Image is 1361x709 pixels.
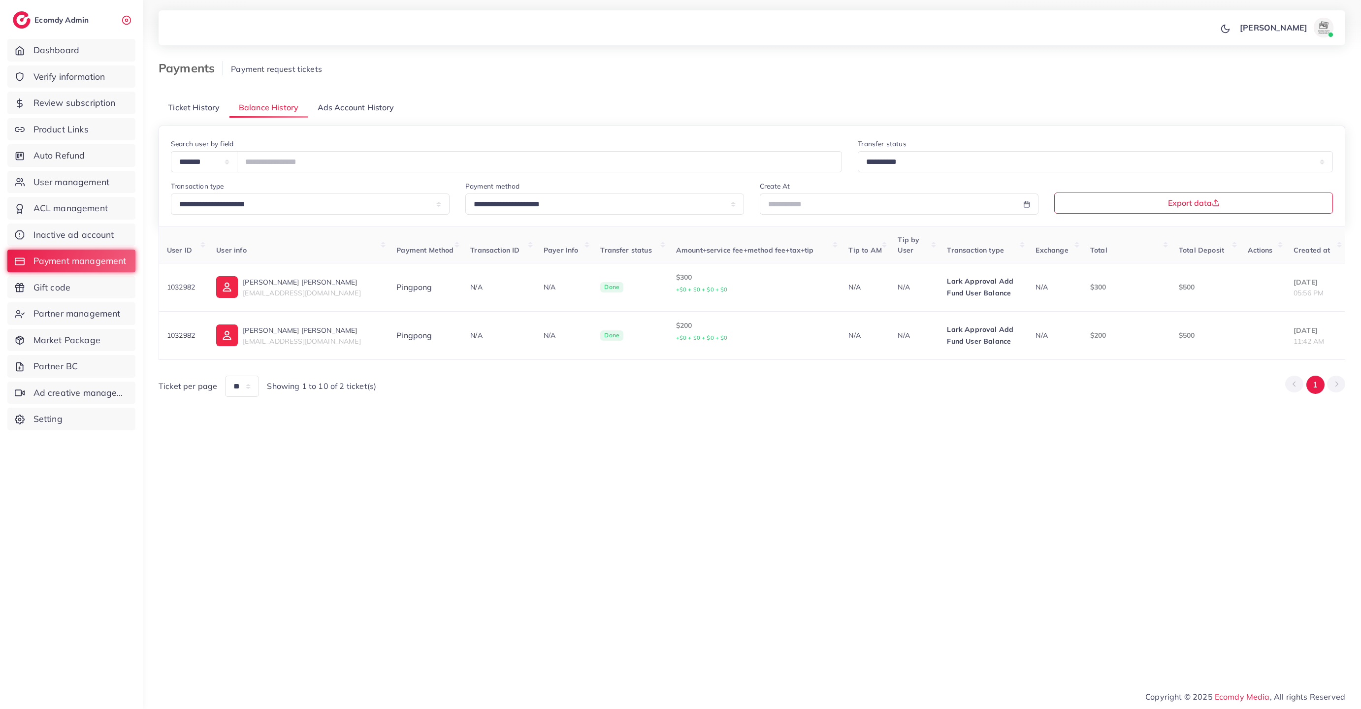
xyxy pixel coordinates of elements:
[676,334,728,341] small: +$0 + $0 + $0 + $0
[1090,329,1163,341] p: $200
[760,181,790,191] label: Create At
[470,283,482,291] span: N/A
[848,329,882,341] p: N/A
[1294,324,1337,336] p: [DATE]
[7,302,135,325] a: Partner management
[947,275,1020,299] p: Lark Approval Add Fund User Balance
[7,197,135,220] a: ACL management
[167,246,192,255] span: User ID
[239,102,298,113] span: Balance History
[7,224,135,246] a: Inactive ad account
[465,181,519,191] label: Payment method
[318,102,394,113] span: Ads Account History
[1294,276,1337,288] p: [DATE]
[33,202,108,215] span: ACL management
[676,286,728,293] small: +$0 + $0 + $0 + $0
[33,149,85,162] span: Auto Refund
[33,334,100,347] span: Market Package
[1145,691,1345,703] span: Copyright © 2025
[7,276,135,299] a: Gift code
[544,329,584,341] p: N/A
[1168,199,1220,207] span: Export data
[33,387,128,399] span: Ad creative management
[13,11,91,29] a: logoEcomdy Admin
[7,250,135,272] a: Payment management
[33,176,109,189] span: User management
[544,281,584,293] p: N/A
[676,246,814,255] span: Amount+service fee+method fee+tax+tip
[171,139,233,149] label: Search user by field
[7,171,135,193] a: User management
[1036,331,1047,340] span: N/A
[600,330,623,341] span: Done
[848,281,882,293] p: N/A
[676,320,833,344] p: $200
[1314,18,1333,37] img: avatar
[216,276,238,298] img: ic-user-info.36bf1079.svg
[7,329,135,352] a: Market Package
[267,381,376,392] span: Showing 1 to 10 of 2 ticket(s)
[470,246,519,255] span: Transaction ID
[216,246,246,255] span: User info
[7,65,135,88] a: Verify information
[7,39,135,62] a: Dashboard
[1036,283,1047,291] span: N/A
[33,97,116,109] span: Review subscription
[13,11,31,29] img: logo
[7,144,135,167] a: Auto Refund
[858,139,906,149] label: Transfer status
[7,408,135,430] a: Setting
[1090,246,1107,255] span: Total
[898,329,931,341] p: N/A
[231,64,322,74] span: Payment request tickets
[947,323,1020,347] p: Lark Approval Add Fund User Balance
[243,289,360,297] span: [EMAIL_ADDRESS][DOMAIN_NAME]
[1294,337,1324,346] span: 11:42 AM
[33,360,78,373] span: Partner BC
[243,276,360,288] p: [PERSON_NAME] [PERSON_NAME]
[216,324,238,346] img: ic-user-info.36bf1079.svg
[34,15,91,25] h2: Ecomdy Admin
[898,235,919,254] span: Tip by User
[159,61,223,75] h3: Payments
[1179,246,1224,255] span: Total Deposit
[168,102,220,113] span: Ticket History
[171,181,224,191] label: Transaction type
[1036,246,1068,255] span: Exchange
[1179,329,1232,341] p: $500
[396,282,454,293] div: Pingpong
[1240,22,1307,33] p: [PERSON_NAME]
[396,246,454,255] span: Payment Method
[33,44,79,57] span: Dashboard
[544,246,579,255] span: Payer Info
[676,271,833,295] p: $300
[947,246,1004,255] span: Transaction type
[898,281,931,293] p: N/A
[7,355,135,378] a: Partner BC
[243,324,360,336] p: [PERSON_NAME] [PERSON_NAME]
[33,255,127,267] span: Payment management
[1090,281,1163,293] p: $300
[1054,193,1333,214] button: Export data
[243,337,360,346] span: [EMAIL_ADDRESS][DOMAIN_NAME]
[396,330,454,341] div: Pingpong
[1270,691,1345,703] span: , All rights Reserved
[600,282,623,293] span: Done
[159,381,217,392] span: Ticket per page
[7,118,135,141] a: Product Links
[33,281,70,294] span: Gift code
[33,228,114,241] span: Inactive ad account
[167,329,200,341] p: 1032982
[1306,376,1325,394] button: Go to page 1
[1294,289,1324,297] span: 05:56 PM
[167,281,200,293] p: 1032982
[1294,246,1330,255] span: Created at
[7,382,135,404] a: Ad creative management
[7,92,135,114] a: Review subscription
[33,413,63,425] span: Setting
[600,246,651,255] span: Transfer status
[1179,281,1232,293] p: $500
[848,246,881,255] span: Tip to AM
[1234,18,1337,37] a: [PERSON_NAME]avatar
[33,123,89,136] span: Product Links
